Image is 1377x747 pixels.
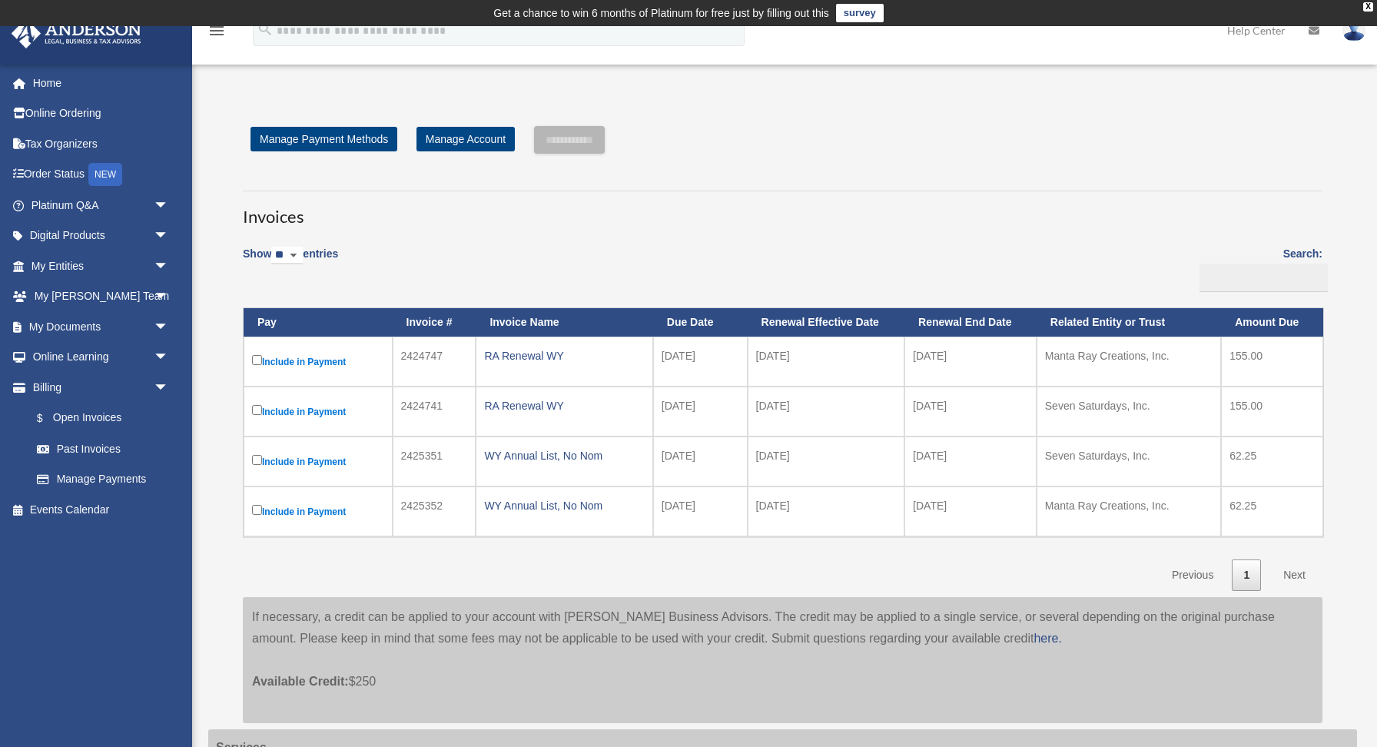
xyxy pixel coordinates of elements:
td: 62.25 [1221,437,1323,486]
td: [DATE] [904,437,1037,486]
span: arrow_drop_down [154,190,184,221]
img: User Pic [1342,19,1365,41]
a: My Documentsarrow_drop_down [11,311,192,342]
a: Next [1272,559,1317,591]
a: Order StatusNEW [11,159,192,191]
span: arrow_drop_down [154,281,184,313]
a: Digital Productsarrow_drop_down [11,221,192,251]
a: Manage Payments [22,464,184,495]
td: 62.25 [1221,486,1323,536]
th: Renewal End Date: activate to sort column ascending [904,308,1037,337]
div: If necessary, a credit can be applied to your account with [PERSON_NAME] Business Advisors. The c... [243,597,1322,723]
input: Include in Payment [252,355,262,365]
a: My [PERSON_NAME] Teamarrow_drop_down [11,281,192,312]
span: arrow_drop_down [154,372,184,403]
td: [DATE] [748,437,905,486]
td: [DATE] [904,486,1037,536]
label: Include in Payment [252,452,384,471]
div: WY Annual List, No Nom [484,495,644,516]
td: Manta Ray Creations, Inc. [1037,486,1221,536]
a: Home [11,68,192,98]
a: Previous [1160,559,1225,591]
img: Anderson Advisors Platinum Portal [7,18,146,48]
span: arrow_drop_down [154,251,184,282]
i: menu [207,22,226,40]
select: Showentries [271,247,303,264]
input: Search: [1199,264,1328,293]
td: [DATE] [904,387,1037,437]
th: Amount Due: activate to sort column ascending [1221,308,1323,337]
div: RA Renewal WY [484,345,644,367]
a: Past Invoices [22,433,184,464]
th: Invoice #: activate to sort column ascending [393,308,476,337]
a: $Open Invoices [22,403,177,434]
a: Events Calendar [11,494,192,525]
a: My Entitiesarrow_drop_down [11,251,192,281]
a: Manage Account [416,127,515,151]
div: NEW [88,163,122,186]
td: Seven Saturdays, Inc. [1037,387,1221,437]
a: Platinum Q&Aarrow_drop_down [11,190,192,221]
a: Online Learningarrow_drop_down [11,342,192,373]
div: WY Annual List, No Nom [484,445,644,466]
a: Online Ordering [11,98,192,129]
td: [DATE] [748,486,905,536]
td: [DATE] [653,437,748,486]
td: [DATE] [653,337,748,387]
td: [DATE] [748,337,905,387]
label: Include in Payment [252,402,384,421]
label: Search: [1194,244,1322,292]
th: Invoice Name: activate to sort column ascending [476,308,652,337]
label: Include in Payment [252,352,384,371]
h3: Invoices [243,191,1322,229]
td: 2424747 [393,337,476,387]
label: Include in Payment [252,502,384,521]
a: Billingarrow_drop_down [11,372,184,403]
div: close [1363,2,1373,12]
td: Seven Saturdays, Inc. [1037,437,1221,486]
td: [DATE] [748,387,905,437]
input: Include in Payment [252,455,262,465]
a: 1 [1232,559,1261,591]
span: $ [45,409,53,428]
td: 155.00 [1221,387,1323,437]
p: $250 [252,649,1313,692]
td: Manta Ray Creations, Inc. [1037,337,1221,387]
a: Tax Organizers [11,128,192,159]
th: Due Date: activate to sort column ascending [653,308,748,337]
span: arrow_drop_down [154,311,184,343]
a: Manage Payment Methods [251,127,397,151]
td: 2425351 [393,437,476,486]
label: Show entries [243,244,338,280]
div: RA Renewal WY [484,395,644,417]
th: Renewal Effective Date: activate to sort column ascending [748,308,905,337]
input: Include in Payment [252,505,262,515]
th: Related Entity or Trust: activate to sort column ascending [1037,308,1221,337]
a: menu [207,27,226,40]
td: [DATE] [904,337,1037,387]
span: Available Credit: [252,675,349,688]
span: arrow_drop_down [154,221,184,252]
td: 155.00 [1221,337,1323,387]
input: Include in Payment [252,405,262,415]
td: [DATE] [653,486,748,536]
th: Pay: activate to sort column descending [244,308,393,337]
td: 2424741 [393,387,476,437]
a: here. [1034,632,1061,645]
div: Get a chance to win 6 months of Platinum for free just by filling out this [493,4,829,22]
td: 2425352 [393,486,476,536]
td: [DATE] [653,387,748,437]
span: arrow_drop_down [154,342,184,373]
a: survey [836,4,884,22]
i: search [257,21,274,38]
